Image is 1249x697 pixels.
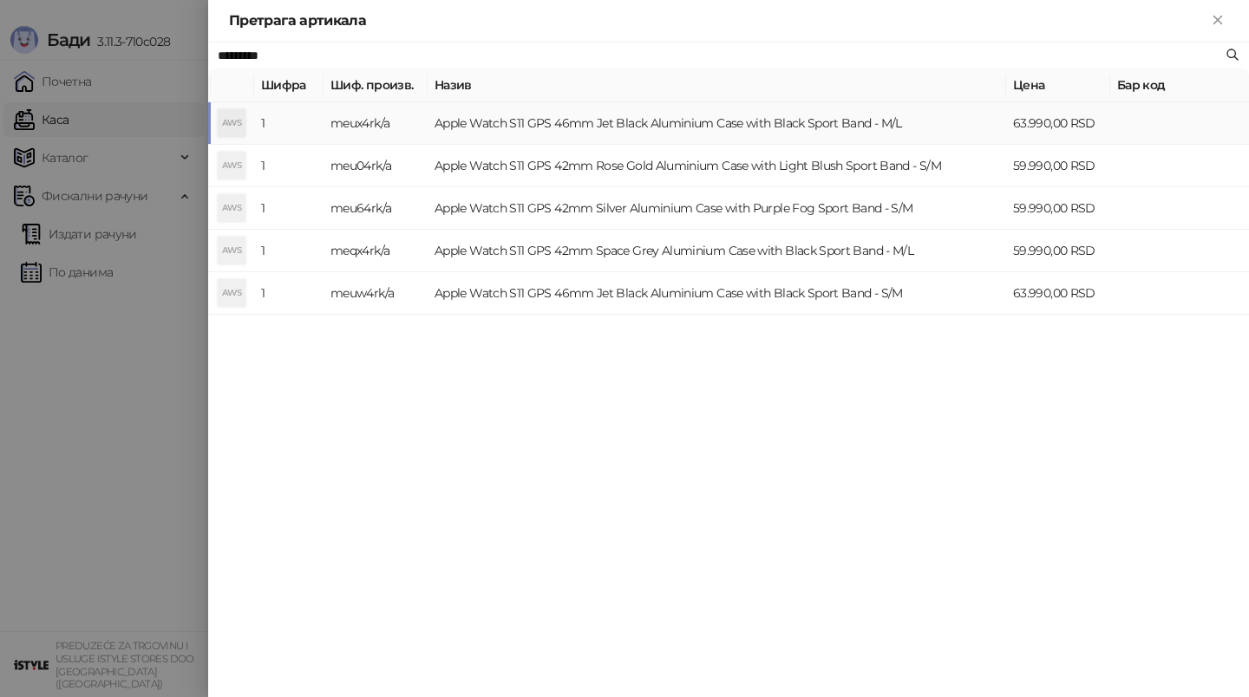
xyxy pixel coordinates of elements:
th: Назив [428,68,1006,102]
th: Цена [1006,68,1110,102]
div: AWS [218,279,245,307]
td: 1 [254,145,324,187]
td: 1 [254,230,324,272]
th: Шифра [254,68,324,102]
td: 1 [254,272,324,315]
button: Close [1207,10,1228,31]
div: AWS [218,109,245,137]
td: 63.990,00 RSD [1006,272,1110,315]
td: 59.990,00 RSD [1006,145,1110,187]
div: Претрага артикала [229,10,1207,31]
td: meu64rk/a [324,187,428,230]
td: Apple Watch S11 GPS 42mm Rose Gold Aluminium Case with Light Blush Sport Band - S/M [428,145,1006,187]
div: AWS [218,237,245,264]
td: Apple Watch S11 GPS 42mm Space Grey Aluminium Case with Black Sport Band - M/L [428,230,1006,272]
td: 63.990,00 RSD [1006,102,1110,145]
th: Шиф. произв. [324,68,428,102]
td: meu04rk/a [324,145,428,187]
td: 59.990,00 RSD [1006,230,1110,272]
td: 1 [254,187,324,230]
td: Apple Watch S11 GPS 46mm Jet Black Aluminium Case with Black Sport Band - S/M [428,272,1006,315]
td: meux4rk/a [324,102,428,145]
td: meqx4rk/a [324,230,428,272]
th: Бар код [1110,68,1249,102]
td: 1 [254,102,324,145]
td: Apple Watch S11 GPS 46mm Jet Black Aluminium Case with Black Sport Band - M/L [428,102,1006,145]
td: meuw4rk/a [324,272,428,315]
td: Apple Watch S11 GPS 42mm Silver Aluminium Case with Purple Fog Sport Band - S/M [428,187,1006,230]
div: AWS [218,152,245,179]
td: 59.990,00 RSD [1006,187,1110,230]
div: AWS [218,194,245,222]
